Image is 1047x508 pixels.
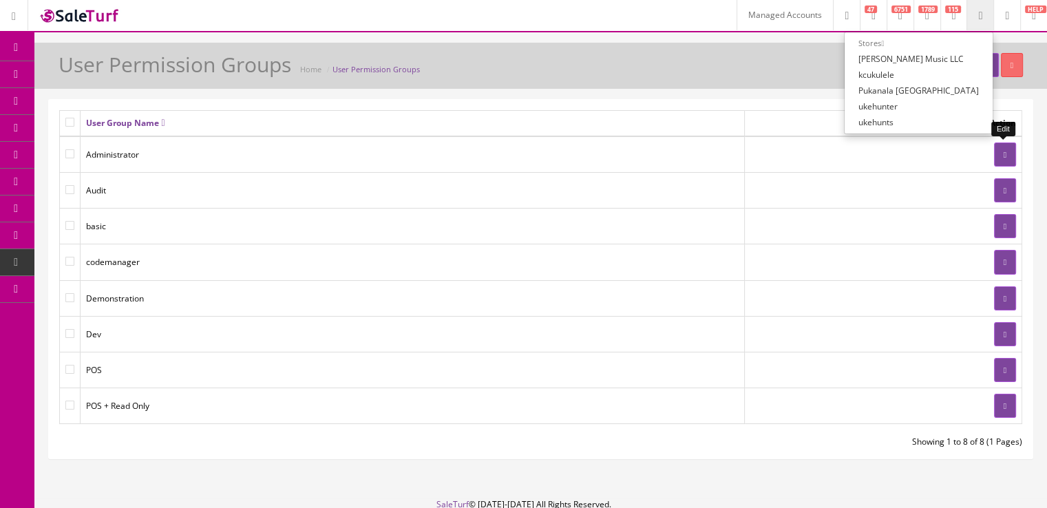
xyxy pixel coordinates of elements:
[59,53,291,76] h1: User Permission Groups
[945,6,961,13] span: 115
[845,67,993,83] a: kcukulele
[744,111,1022,137] td: Action
[81,316,745,352] td: Dev
[845,83,993,98] a: Pukanala [GEOGRAPHIC_DATA]
[891,6,911,13] span: 6751
[81,173,745,209] td: Audit
[81,244,745,280] td: codemanager
[86,117,165,129] a: User Group Name
[991,122,1015,136] div: Edit
[81,209,745,244] td: basic
[865,6,877,13] span: 47
[300,64,321,74] a: Home
[81,352,745,388] td: POS
[845,51,993,67] a: [PERSON_NAME] Music LLC
[81,136,745,173] td: Administrator
[39,6,121,25] img: SaleTurf
[81,388,745,423] td: POS + Read Only
[1025,6,1046,13] span: HELP
[845,114,993,130] a: ukehunts
[332,64,420,74] a: User Permission Groups
[845,36,993,51] li: Stores
[541,436,1033,448] div: Showing 1 to 8 of 8 (1 Pages)
[918,6,938,13] span: 1789
[845,98,993,114] a: ukehunter
[81,280,745,316] td: Demonstration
